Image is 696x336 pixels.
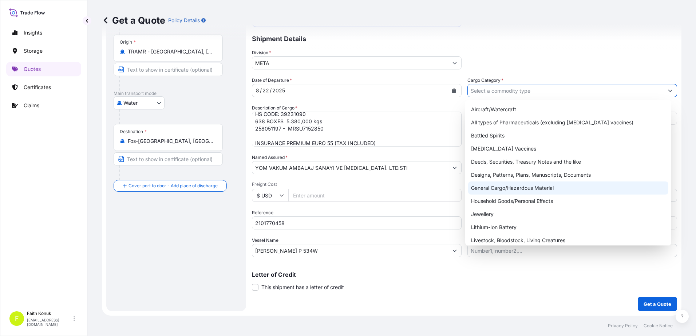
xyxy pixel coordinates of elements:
div: Designs, Patterns, Plans, Manuscripts, Documents [468,168,669,181]
p: Insights [24,29,42,36]
div: / [270,86,272,95]
div: Origin [120,39,136,45]
div: / [260,86,262,95]
div: Destination [120,129,147,135]
p: Policy Details [168,17,200,24]
label: Named Assured [252,154,288,161]
input: Type to search vessel name or IMO [252,244,448,257]
input: Full name [252,161,448,174]
div: General Cargo/Hazardous Material [468,181,669,195]
input: Destination [128,137,214,145]
label: Reference [252,209,273,216]
input: Origin [128,48,214,55]
p: Main transport mode [114,91,239,96]
button: Show suggestions [664,84,677,97]
div: Bottled Spirits [468,129,669,142]
div: Household Goods/Personal Effects [468,195,669,208]
input: Your internal reference [252,216,462,229]
p: Storage [24,47,43,55]
span: F [15,315,19,322]
div: Jewellery [468,208,669,221]
label: Division [252,49,271,56]
input: Text to appear on certificate [114,63,223,76]
div: Aircraft/Watercraft [468,103,669,116]
input: Enter amount [288,189,462,202]
button: Select transport [114,96,165,109]
label: Cargo Category [467,77,503,84]
div: Livestock, Bloodstock, Living Creatures [468,234,669,247]
p: Get a Quote [644,300,671,308]
span: Water [123,99,138,107]
div: Lithium-Ion Battery [468,221,669,234]
p: Privacy Policy [608,323,638,329]
p: Letter of Credit [252,272,677,277]
button: Show suggestions [448,161,461,174]
p: [EMAIL_ADDRESS][DOMAIN_NAME] [27,318,72,327]
input: Type to search division [252,56,448,69]
label: Description of Cargo [252,104,297,112]
button: Calendar [448,85,460,96]
button: Show suggestions [448,244,461,257]
p: Certificates [24,84,51,91]
input: Text to appear on certificate [114,152,223,165]
div: month, [255,86,260,95]
label: Vessel Name [252,237,278,244]
div: All types of Pharmaceuticals (excluding [MEDICAL_DATA] vaccines) [468,116,669,129]
button: Show suggestions [448,56,461,69]
input: Number1, number2,... [467,244,677,257]
p: Get a Quote [102,15,165,26]
span: Cover port to door - Add place of discharge [128,182,218,189]
div: year, [272,86,286,95]
div: [MEDICAL_DATA] Vaccines [468,142,669,155]
p: Cookie Notice [644,323,673,329]
p: Quotes [24,65,41,73]
p: Claims [24,102,39,109]
div: Deeds, Securities, Treasury Notes and the like [468,155,669,168]
input: Select a commodity type [468,84,664,97]
div: day, [262,86,270,95]
span: Freight Cost [252,181,462,187]
span: Date of Departure [252,77,292,84]
span: This shipment has a letter of credit [261,284,344,291]
p: Faith Konuk [27,311,72,316]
